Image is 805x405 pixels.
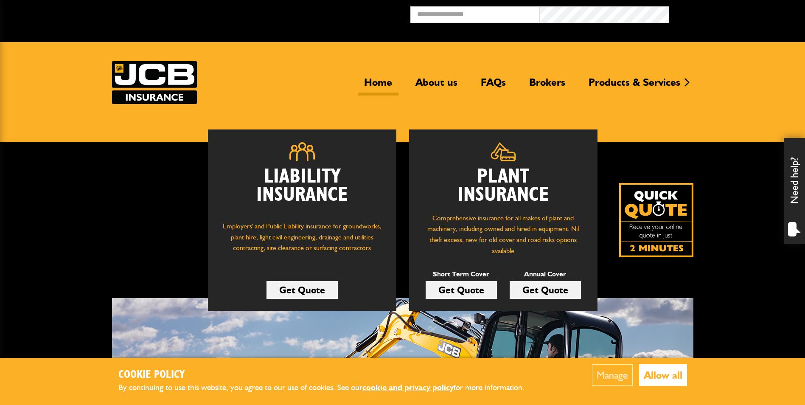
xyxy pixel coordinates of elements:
p: Annual Cover [510,269,581,280]
h2: Liability Insurance [221,168,384,213]
h2: Plant Insurance [422,168,585,204]
p: Employers' and Public Liability insurance for groundworks, plant hire, light civil engineering, d... [221,221,384,262]
a: Get Quote [510,281,581,299]
a: Get Quote [266,281,338,299]
button: Allow all [639,364,687,386]
img: Quick Quote [619,183,693,257]
p: Short Term Cover [426,269,497,280]
a: Products & Services [582,76,687,96]
a: JCB Insurance Services [112,61,197,104]
a: FAQs [474,76,512,96]
button: Manage [592,364,633,386]
button: Broker Login [669,6,799,20]
a: Get your insurance quote isn just 2-minutes [619,183,693,257]
a: Get Quote [426,281,497,299]
p: By continuing to use this website, you agree to our use of cookies. See our for more information. [118,381,539,394]
h2: Cookie Policy [118,368,539,382]
img: JCB Insurance Services logo [112,61,197,104]
div: Need help? [784,138,805,244]
p: Comprehensive insurance for all makes of plant and machinery, including owned and hired in equipm... [422,213,585,256]
a: Home [358,76,398,96]
a: cookie and privacy policy [362,382,454,392]
a: Brokers [523,76,572,96]
a: About us [409,76,464,96]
